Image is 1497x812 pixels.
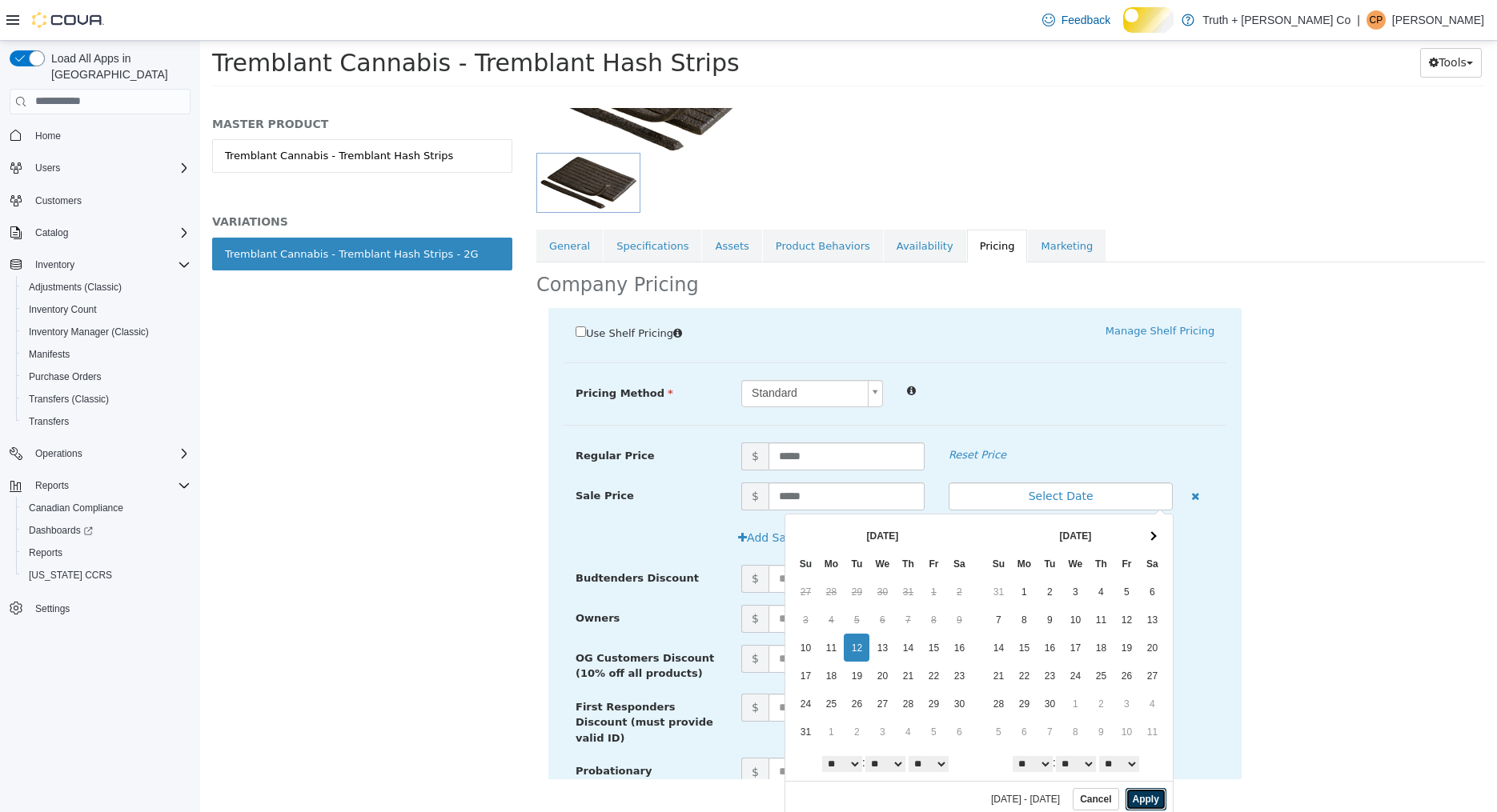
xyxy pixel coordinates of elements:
span: Catalog [29,223,191,242]
td: 25 [618,649,644,677]
span: Canadian Compliance [29,502,123,514]
button: Home [3,124,197,147]
td: 23 [746,621,772,649]
span: $ [541,653,568,681]
a: Availability [684,189,766,222]
span: Load All Apps in [GEOGRAPHIC_DATA] [45,50,191,82]
a: Specifications [403,189,501,222]
a: Inventory Count [22,300,103,319]
td: 5 [644,565,669,593]
button: Cancel [873,747,918,770]
td: 17 [592,621,618,649]
span: Users [29,158,191,178]
a: [US_STATE] CCRS [22,566,118,585]
td: 3 [669,677,695,705]
button: Tools [1220,7,1282,37]
th: Mo [618,509,644,537]
td: 21 [785,621,811,649]
a: General [336,189,403,222]
button: Operations [29,444,89,463]
button: Users [3,157,197,179]
td: 13 [669,593,695,621]
div: : [592,710,779,734]
a: Adjustments (Classic) [22,278,128,297]
p: Truth + [PERSON_NAME] Co [1202,10,1351,30]
span: Purchase Orders [29,370,102,383]
td: 4 [695,677,720,705]
span: Inventory [29,255,191,274]
td: 19 [644,621,669,649]
span: First Responders Discount (must provide valid ID) [375,660,513,703]
td: 4 [888,537,913,565]
a: Feedback [1036,4,1117,36]
a: Pricing [767,189,828,222]
td: 9 [888,677,913,705]
td: 21 [695,621,720,649]
td: 6 [746,677,772,705]
td: 24 [592,649,618,677]
td: 27 [939,621,965,649]
div: : [785,710,966,734]
th: Tu [644,509,669,537]
button: Inventory [3,254,197,276]
span: Sale Price [375,449,434,461]
td: 31 [592,677,618,705]
button: Inventory Manager (Classic) [16,321,197,343]
td: 6 [811,677,837,705]
td: 2 [837,537,862,565]
a: Home [29,126,67,146]
td: 5 [720,677,746,705]
td: 30 [746,649,772,677]
span: Use Shelf Pricing [386,286,473,298]
td: 2 [888,649,913,677]
td: 22 [811,621,837,649]
span: Customers [35,194,82,207]
th: [DATE] [618,481,746,509]
th: Fr [913,509,939,537]
td: 28 [785,649,811,677]
td: 15 [811,593,837,621]
button: Purchase Orders [16,366,197,388]
th: Th [695,509,720,537]
td: 2 [644,677,669,705]
th: Sa [746,509,772,537]
a: Dashboards [16,519,197,542]
span: CP [1370,10,1383,30]
td: 2 [746,537,772,565]
span: Adjustments (Classic) [22,278,191,297]
em: Reset Price [748,408,806,420]
a: Manifests [22,345,76,364]
span: $ [541,564,568,592]
button: Add Sale [529,482,605,512]
span: Reports [22,543,191,562]
span: Purchase Orders [22,367,191,386]
button: Reports [29,476,75,495]
nav: Complex example [10,118,191,662]
a: Assets [502,189,561,222]
td: 8 [811,565,837,593]
td: 26 [913,621,939,649]
td: 23 [837,621,862,649]
td: 18 [618,621,644,649]
td: 1 [720,537,746,565]
td: 1 [862,649,888,677]
td: 3 [862,537,888,565]
button: Apply [925,747,966,770]
input: Dark Mode [1123,7,1174,32]
span: $ [541,442,568,470]
td: 16 [746,593,772,621]
span: Transfers (Classic) [29,393,109,406]
span: Inventory Count [29,303,97,316]
button: Catalog [3,222,197,244]
span: Operations [29,444,191,463]
td: 24 [862,621,888,649]
h5: VARIATIONS [12,174,312,188]
p: [PERSON_NAME] [1392,10,1484,30]
td: 8 [862,677,888,705]
button: Select Date [748,442,973,470]
a: Product Behaviors [563,189,683,222]
span: Reports [29,476,191,495]
td: 29 [644,537,669,565]
span: OG Customers Discount (10% off all products) [375,611,514,639]
button: Users [29,158,66,178]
